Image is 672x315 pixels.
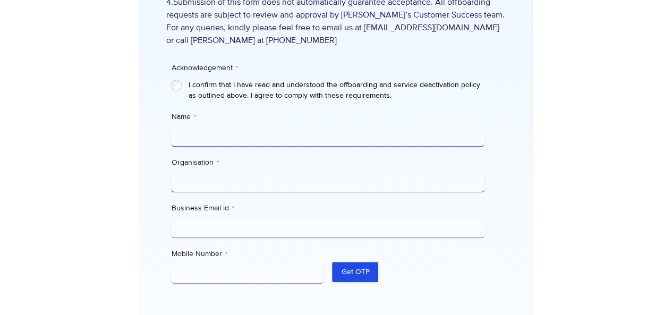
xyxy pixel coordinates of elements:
label: I confirm that I have read and understood the offboarding and service deactivation policy as outl... [188,80,484,101]
label: Name [171,112,484,122]
legend: Acknowledgement [171,63,237,73]
button: Get OTP [332,262,378,282]
label: Mobile Number [171,249,324,259]
label: Organisation [171,157,484,168]
label: Business Email id [171,203,484,214]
